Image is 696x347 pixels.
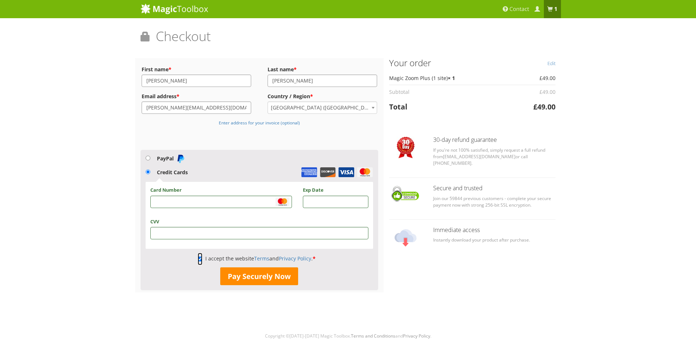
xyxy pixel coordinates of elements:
[303,187,324,194] label: Exp Date
[268,91,377,101] label: Country / Region
[389,99,510,115] th: Total
[433,137,555,143] h3: 30-day refund guarantee
[198,255,316,262] label: I accept the website and .
[395,227,416,249] img: Checkout
[389,85,510,99] th: Subtotal
[141,29,555,49] h1: Checkout
[294,66,297,73] abbr: required
[301,167,317,177] img: Amex
[397,137,415,158] img: Checkout
[403,333,430,339] a: Privacy Policy
[169,66,171,73] abbr: required
[155,230,364,237] iframe: Secure Credit Card Frame - CVV
[389,185,423,203] img: Checkout
[198,253,202,265] input: I accept the websiteTermsandPrivacy Policy.*
[433,147,555,167] p: If you're not 100% satisfied, simply request a full refund from or call [PHONE_NUMBER].
[142,64,251,75] label: First name
[547,58,555,68] a: Edit
[338,167,355,177] img: Visa
[351,333,395,339] a: Terms and Conditions
[433,227,555,234] h3: Immediate access
[142,91,251,101] label: Email address
[320,167,336,177] img: Discover
[176,154,185,163] img: PayPal
[268,102,377,113] span: United States (US)
[539,75,542,81] span: £
[510,5,529,13] span: Contact
[539,75,555,81] bdi: 49.00
[268,101,377,114] span: Country / Region
[389,58,556,68] h3: Your order
[554,5,557,13] b: 1
[219,120,300,125] small: Enter address for your invoice (optional)
[533,102,537,112] span: £
[310,93,313,100] abbr: required
[433,185,555,192] h3: Secure and trusted
[448,75,455,81] strong: × 1
[279,255,311,262] a: Privacy Policy
[150,187,182,194] label: Card Number
[275,198,290,206] img: master_card.svg
[539,88,542,95] span: £
[157,155,185,162] label: PayPal
[219,119,300,126] a: Enter address for your invoice (optional)
[433,195,555,208] p: Join our 59844 previous customers - complete your secure payment now with strong 256-bit SSL encr...
[533,102,555,112] bdi: 49.00
[268,64,377,75] label: Last name
[141,130,378,137] iframe: PayPal Message 1
[313,255,316,262] abbr: required
[155,198,287,206] iframe: Secure Credit Card Frame - Credit Card Number
[141,3,208,14] img: MagicToolbox.com - Image tools for your website
[389,71,510,85] td: Magic Zoom Plus (1 site)
[220,267,298,286] button: Pay Securely Now
[443,153,515,160] a: [EMAIL_ADDRESS][DOMAIN_NAME]
[357,167,373,177] img: MasterCard
[157,169,188,176] label: Credit Cards
[539,88,555,95] bdi: 49.00
[177,93,179,100] abbr: required
[433,237,555,243] p: Instantly download your product after purchase.
[254,255,269,262] a: Terms
[308,198,364,206] iframe: Secure Credit Card Frame - Expiration Date
[150,218,159,225] label: CVV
